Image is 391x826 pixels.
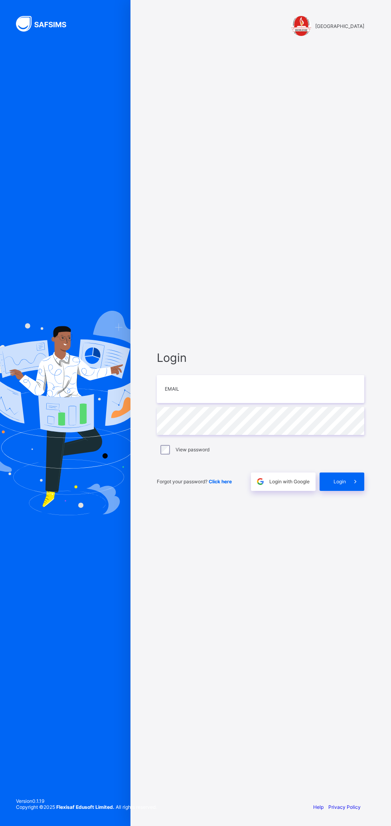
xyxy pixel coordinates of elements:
[56,804,115,810] strong: Flexisaf Edusoft Limited.
[256,477,265,486] img: google.396cfc9801f0270233282035f929180a.svg
[157,479,232,484] span: Forgot your password?
[16,798,157,804] span: Version 0.1.19
[269,479,310,484] span: Login with Google
[315,23,364,29] span: [GEOGRAPHIC_DATA]
[176,447,209,453] label: View password
[16,804,157,810] span: Copyright © 2025 All rights reserved.
[334,479,346,484] span: Login
[313,804,324,810] a: Help
[328,804,361,810] a: Privacy Policy
[16,16,76,32] img: SAFSIMS Logo
[209,479,232,484] a: Click here
[157,351,364,365] span: Login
